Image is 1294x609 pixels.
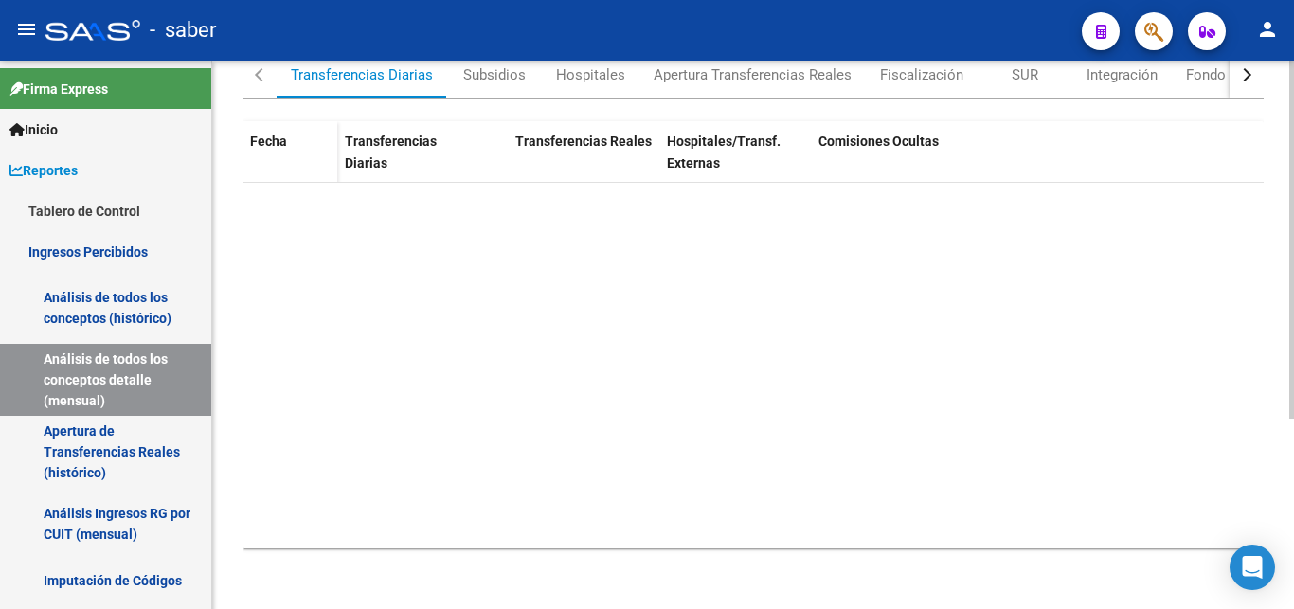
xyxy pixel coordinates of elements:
div: Fiscalización [880,64,963,85]
div: SUR [1012,64,1038,85]
span: Transferencias Diarias [345,134,437,170]
datatable-header-cell: Transferencias Reales [508,121,659,201]
span: Firma Express [9,79,108,99]
span: Transferencias Reales [515,134,652,149]
datatable-header-cell: Fecha [243,121,337,201]
span: Comisiones Ocultas [818,134,939,149]
span: Reportes [9,160,78,181]
div: Hospitales [556,64,625,85]
span: - saber [150,9,216,51]
div: Open Intercom Messenger [1230,545,1275,590]
span: Fecha [250,134,287,149]
div: Integración [1087,64,1158,85]
div: Transferencias Diarias [291,64,433,85]
datatable-header-cell: Hospitales/Transf. Externas [659,121,811,201]
datatable-header-cell: Transferencias Diarias [337,121,489,201]
div: Apertura Transferencias Reales [654,64,852,85]
mat-icon: menu [15,18,38,41]
datatable-header-cell: Comisiones Ocultas [811,121,962,201]
span: Hospitales/Transf. Externas [667,134,781,170]
span: Inicio [9,119,58,140]
div: Subsidios [463,64,526,85]
mat-icon: person [1256,18,1279,41]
